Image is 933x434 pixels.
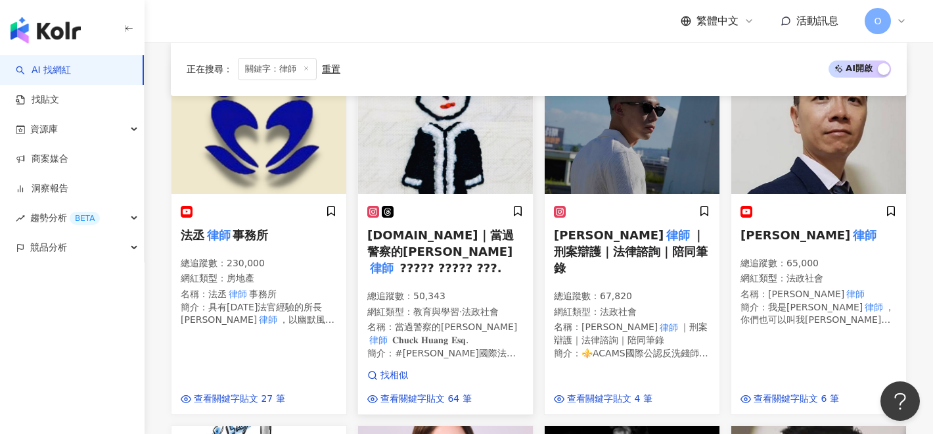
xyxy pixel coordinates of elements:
[880,381,920,421] iframe: Help Scout Beacon - Open
[768,302,863,312] span: 我是[PERSON_NAME]
[181,228,204,242] span: 法丞
[696,14,739,28] span: 繁體中文
[208,289,227,299] span: 法丞
[30,203,100,233] span: 趨勢分析
[322,64,340,74] div: 重置
[171,62,346,194] img: KOL Avatar
[30,114,58,144] span: 資源庫
[850,226,878,244] mark: 律師
[16,214,25,223] span: rise
[554,347,710,360] div: 簡介 ：
[731,62,907,416] a: KOL Avatar[PERSON_NAME]律師總追蹤數：65,000網紅類型：法政社會名稱：[PERSON_NAME]律師簡介：我是[PERSON_NAME]律師，你們也可以叫我[PERSO...
[70,212,100,225] div: BETA
[740,393,839,406] a: 查看關鍵字貼文 6 筆
[181,393,285,406] a: 查看關鍵字貼文 27 筆
[181,288,337,301] div: 名稱 ：
[238,58,317,80] span: 關鍵字：律師
[567,393,652,406] span: 查看關鍵字貼文 4 筆
[357,62,534,416] a: KOL Avatar[DOMAIN_NAME]｜當過警察的[PERSON_NAME]律師 ????? ????? ???.總追蹤數：50,343網紅類型：教育與學習·法政社會名稱：當過警察的[P...
[664,226,692,244] mark: 律師
[181,272,337,285] p: 網紅類型 ：
[768,289,844,299] span: [PERSON_NAME]
[413,306,459,317] span: 教育與學習
[554,228,708,275] span: ｜刑案辯護｜法律諮詢｜陪同筆錄
[257,312,279,327] mark: 律師
[367,347,524,360] div: 簡介 ：
[181,257,337,270] p: 總追蹤數 ： 230,000
[16,182,68,195] a: 洞察報告
[740,228,850,242] span: [PERSON_NAME]
[459,306,462,317] span: ·
[16,93,59,107] a: 找貼文
[194,393,285,406] span: 查看關鍵字貼文 27 筆
[11,17,81,43] img: logo
[204,226,233,244] mark: 律師
[367,258,396,277] mark: 律師
[367,393,472,406] a: 查看關鍵字貼文 64 筆
[740,272,897,285] p: 網紅類型 ：
[545,62,719,194] img: KOL Avatar
[227,287,249,301] mark: 律師
[367,321,524,347] div: 名稱 ：
[554,228,664,242] span: [PERSON_NAME]
[796,14,838,27] span: 活動訊息
[554,393,652,406] a: 查看關鍵字貼文 4 筆
[367,348,516,372] span: #[PERSON_NAME]國際法律事務所｜#主持
[16,153,68,166] a: 商案媒合
[395,322,517,332] span: 當過警察的[PERSON_NAME]
[731,62,906,194] img: KOL Avatar
[367,290,524,303] p: 總追蹤數 ： 50,343
[380,393,472,406] span: 查看關鍵字貼文 64 筆
[396,261,501,275] span: ????? ????? ???.
[554,290,710,303] p: 總追蹤數 ： 67,820
[430,358,453,373] mark: 律師
[181,302,322,325] span: 具有[DATE]法官經驗的所長[PERSON_NAME]
[390,335,469,345] span: 𝐂𝐡𝐮𝐜𝐤 𝐇𝐮𝐚𝐧𝐠 𝐄𝐬𝐪.
[554,306,710,319] p: 網紅類型 ：
[658,320,680,335] mark: 律師
[740,301,897,327] div: 簡介 ：
[187,64,233,74] span: 正在搜尋 ：
[600,306,637,317] span: 法政社會
[367,369,472,382] a: 找相似
[754,393,839,406] span: 查看關鍵字貼文 6 筆
[863,300,885,314] mark: 律師
[462,306,499,317] span: 法政社會
[786,273,823,283] span: 法政社會
[544,62,720,416] a: KOL Avatar[PERSON_NAME]律師｜刑案辯護｜法律諮詢｜陪同筆錄總追蹤數：67,820網紅類型：法政社會名稱：[PERSON_NAME]律師｜刑案辯護｜法律諮詢｜陪同筆錄簡介：⚜...
[171,62,347,416] a: KOL Avatar法丞律師事務所總追蹤數：230,000網紅類型：房地產名稱：法丞律師事務所簡介：具有[DATE]法官經驗的所長[PERSON_NAME]律師，以幽默風趣的方式向大家分享法律知...
[358,62,533,194] img: KOL Avatar
[740,288,897,301] div: 名稱 ：
[380,369,408,382] span: 找相似
[874,14,881,28] span: O
[367,306,524,319] p: 網紅類型 ：
[367,333,390,347] mark: 律師
[581,322,658,332] span: [PERSON_NAME]
[16,64,71,77] a: searchAI 找網紅
[554,348,708,372] span: ⚜️ACAMS國際公認反洗錢師 🎙️
[740,257,897,270] p: 總追蹤數 ： 65,000
[740,312,892,339] mark: 律師
[227,273,254,283] span: 房地產
[30,233,67,262] span: 競品分析
[249,289,277,299] span: 事務所
[367,228,514,258] span: [DOMAIN_NAME]｜當過警察的[PERSON_NAME]
[233,228,268,242] span: 事務所
[565,358,587,373] mark: 律師
[554,321,710,347] div: 名稱 ：
[181,301,337,327] div: 簡介 ：
[844,287,867,301] mark: 律師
